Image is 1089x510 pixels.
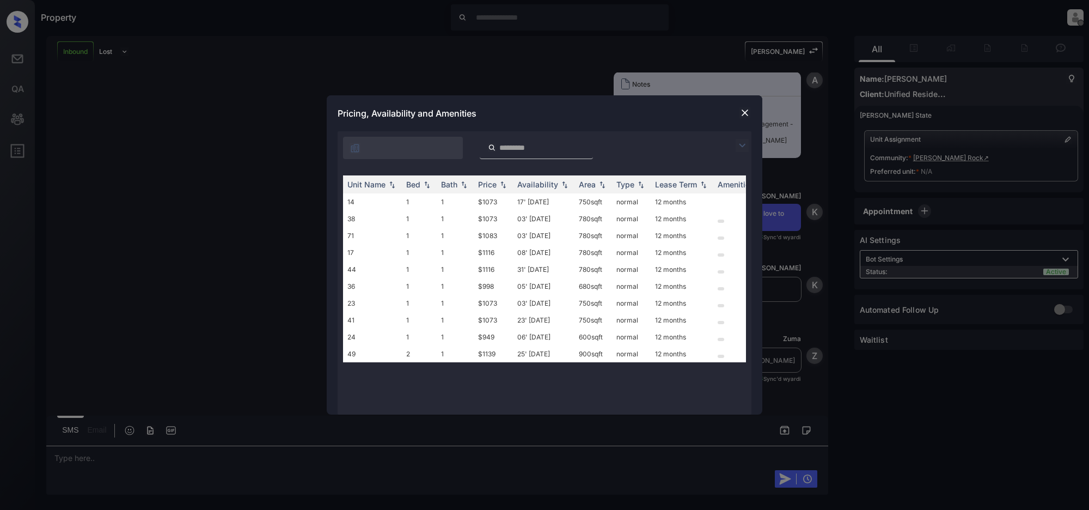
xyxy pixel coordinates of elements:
td: 1 [402,210,437,227]
td: 71 [343,227,402,244]
td: 1 [402,227,437,244]
td: normal [612,345,651,362]
td: 49 [343,345,402,362]
img: sorting [498,181,509,189]
td: normal [612,278,651,295]
td: $1073 [474,295,513,312]
td: 1 [437,227,474,244]
td: 1 [402,261,437,278]
td: 2 [402,345,437,362]
img: close [739,107,750,118]
td: 06' [DATE] [513,329,574,345]
td: 1 [437,312,474,329]
img: sorting [635,181,646,189]
div: Pricing, Availability and Amenities [327,95,762,131]
td: 17' [DATE] [513,193,574,210]
td: 780 sqft [574,261,612,278]
td: $1116 [474,261,513,278]
div: Price [478,180,497,189]
td: $1116 [474,244,513,261]
img: sorting [597,181,608,189]
td: normal [612,227,651,244]
td: $1073 [474,210,513,227]
div: Area [579,180,596,189]
td: 05' [DATE] [513,278,574,295]
td: 41 [343,312,402,329]
td: normal [612,261,651,278]
img: sorting [421,181,432,189]
td: 03' [DATE] [513,210,574,227]
img: icon-zuma [736,139,749,152]
td: $1073 [474,193,513,210]
td: 680 sqft [574,278,612,295]
td: 1 [437,278,474,295]
td: 12 months [651,345,713,362]
td: 44 [343,261,402,278]
td: 03' [DATE] [513,227,574,244]
td: 750 sqft [574,295,612,312]
td: 1 [437,329,474,345]
td: 24 [343,329,402,345]
td: 12 months [651,244,713,261]
td: $949 [474,329,513,345]
td: 23 [343,295,402,312]
td: 08' [DATE] [513,244,574,261]
td: 1 [402,329,437,345]
td: 1 [437,210,474,227]
td: $1139 [474,345,513,362]
td: normal [612,329,651,345]
td: $1083 [474,227,513,244]
img: sorting [458,181,469,189]
td: 1 [437,193,474,210]
div: Amenities [718,180,754,189]
td: 12 months [651,312,713,329]
td: 12 months [651,261,713,278]
td: 780 sqft [574,210,612,227]
td: 1 [437,261,474,278]
td: 1 [402,193,437,210]
img: icon-zuma [488,143,496,153]
td: normal [612,193,651,210]
td: 23' [DATE] [513,312,574,329]
td: 1 [437,345,474,362]
td: 25' [DATE] [513,345,574,362]
td: 12 months [651,329,713,345]
td: 1 [402,244,437,261]
td: 12 months [651,278,713,295]
div: Availability [517,180,558,189]
td: 600 sqft [574,329,612,345]
td: 780 sqft [574,227,612,244]
td: $998 [474,278,513,295]
div: Unit Name [347,180,386,189]
td: 1 [402,312,437,329]
td: 03' [DATE] [513,295,574,312]
td: normal [612,295,651,312]
td: 12 months [651,295,713,312]
td: 12 months [651,210,713,227]
td: 900 sqft [574,345,612,362]
td: 12 months [651,227,713,244]
td: normal [612,244,651,261]
td: 750 sqft [574,193,612,210]
td: 1 [437,295,474,312]
div: Type [616,180,634,189]
td: 38 [343,210,402,227]
td: 750 sqft [574,312,612,329]
td: 1 [402,295,437,312]
td: normal [612,210,651,227]
td: $1073 [474,312,513,329]
td: 17 [343,244,402,261]
img: sorting [698,181,709,189]
img: sorting [387,181,397,189]
img: sorting [559,181,570,189]
td: 12 months [651,193,713,210]
td: 36 [343,278,402,295]
td: 14 [343,193,402,210]
td: 31' [DATE] [513,261,574,278]
img: icon-zuma [350,143,360,154]
td: normal [612,312,651,329]
div: Bed [406,180,420,189]
td: 1 [437,244,474,261]
div: Lease Term [655,180,697,189]
td: 780 sqft [574,244,612,261]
